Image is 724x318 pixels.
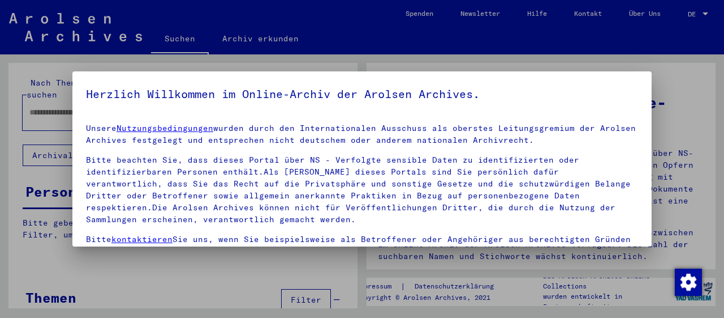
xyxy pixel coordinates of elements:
p: Bitte Sie uns, wenn Sie beispielsweise als Betroffener oder Angehöriger aus berechtigten Gründen ... [86,234,638,257]
p: Bitte beachten Sie, dass dieses Portal über NS - Verfolgte sensible Daten zu identifizierten oder... [86,154,638,226]
a: kontaktieren [111,234,173,244]
img: Zustimmung ändern [675,269,702,296]
p: Unsere wurden durch den Internationalen Ausschuss als oberstes Leitungsgremium der Arolsen Archiv... [86,122,638,146]
a: Nutzungsbedingungen [117,123,213,133]
h5: Herzlich Willkommen im Online-Archiv der Arolsen Archives. [86,85,638,103]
